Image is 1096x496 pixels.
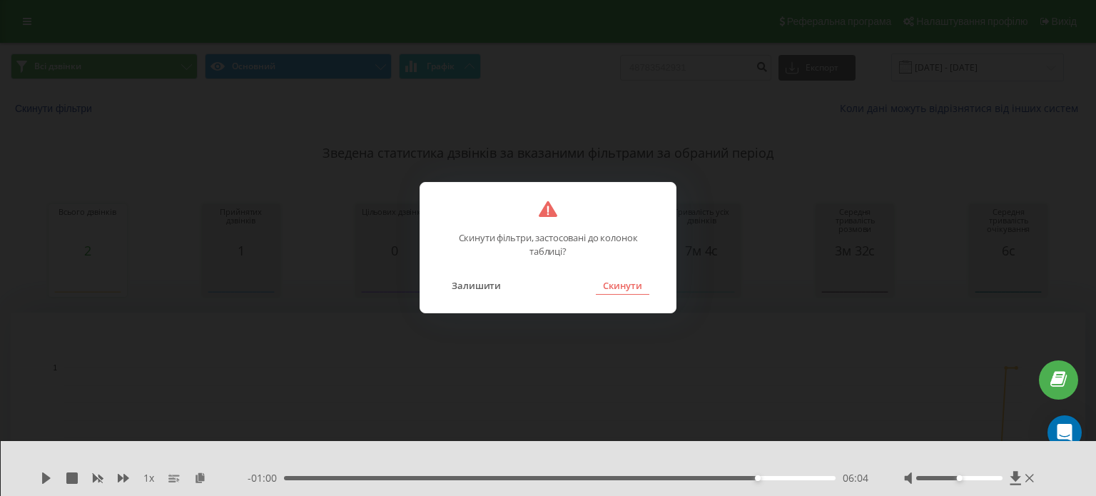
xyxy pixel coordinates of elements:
span: - 01:00 [248,471,284,485]
div: Accessibility label [755,475,761,481]
button: Скинути [596,276,649,295]
button: Залишити [445,276,508,295]
p: Скинути фільтри, застосовані до колонок таблиці? [457,217,639,258]
div: Accessibility label [957,475,963,481]
span: 1 x [143,471,154,485]
div: Open Intercom Messenger [1047,415,1082,450]
span: 06:04 [843,471,868,485]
